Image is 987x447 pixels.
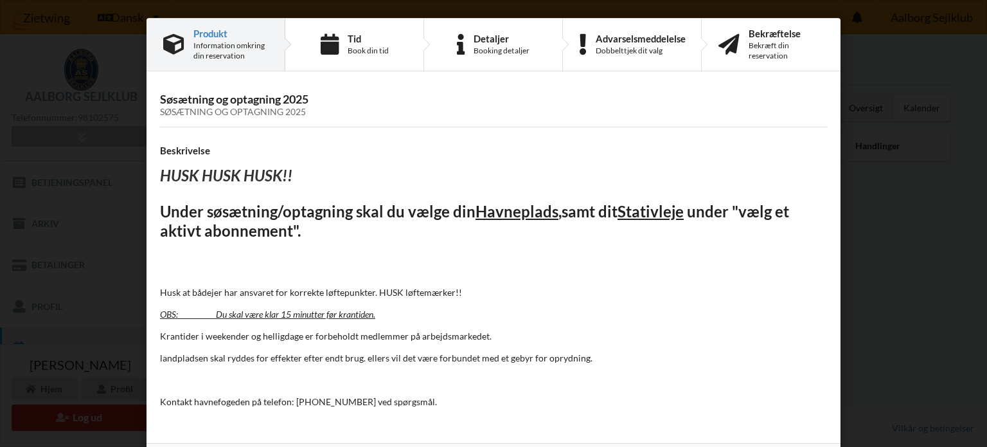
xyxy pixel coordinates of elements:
div: Dobbelttjek dit valg [596,46,686,56]
h3: Søsætning og optagning 2025 [160,92,827,118]
div: Detaljer [474,33,529,44]
i: HUSK HUSK HUSK!! [160,166,292,185]
div: Bekræftelse [749,28,824,39]
h4: Beskrivelse [160,145,827,157]
u: , [558,202,562,221]
div: Book din tid [348,46,389,56]
div: Tid [348,33,389,44]
div: Advarselsmeddelelse [596,33,686,44]
div: Information omkring din reservation [193,41,268,61]
u: Stativleje [618,202,684,221]
div: Booking detaljer [474,46,529,56]
p: landpladsen skal ryddes for effekter efter endt brug. ellers vil det være forbundet med et gebyr ... [160,352,827,365]
div: Bekræft din reservation [749,41,824,61]
u: OBS: Du skal være klar 15 minutter før krantiden. [160,309,375,320]
div: Produkt [193,28,268,39]
p: Krantider i weekender og helligdage er forbeholdt medlemmer på arbejdsmarkedet. [160,330,827,343]
h2: Under søsætning/optagning skal du vælge din samt dit under "vælg et aktivt abonnement". [160,202,827,242]
p: Husk at bådejer har ansvaret for korrekte løftepunkter. HUSK løftemærker!! [160,286,827,299]
p: Kontakt havnefogeden på telefon: [PHONE_NUMBER] ved spørgsmål. [160,396,827,408]
div: Søsætning og optagning 2025 [160,107,827,118]
u: Havneplads [476,202,558,221]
